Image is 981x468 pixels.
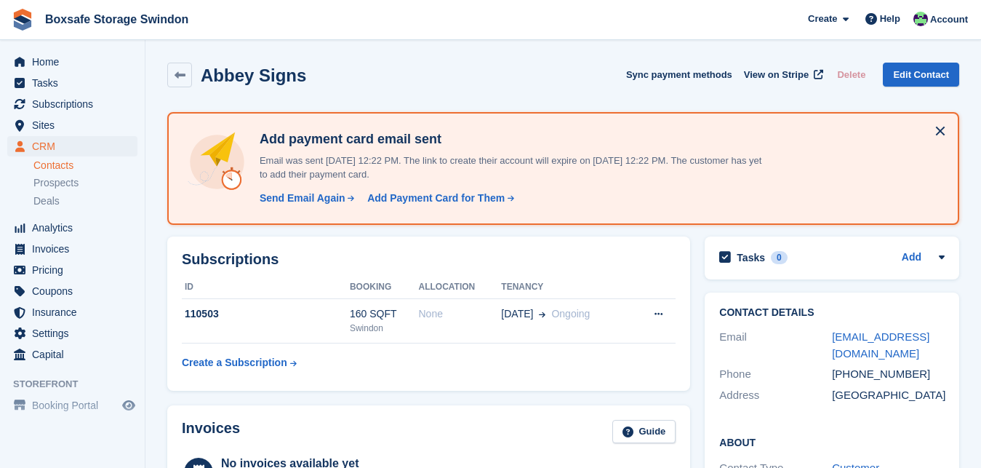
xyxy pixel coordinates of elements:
a: menu [7,136,137,156]
span: Subscriptions [32,94,119,114]
a: Add Payment Card for Them [361,191,516,206]
img: stora-icon-8386f47178a22dfd0bd8f6a31ec36ba5ce8667c1dd55bd0f319d3a0aa187defe.svg [12,9,33,31]
div: Send Email Again [260,191,345,206]
span: Prospects [33,176,79,190]
a: menu [7,94,137,114]
span: Tasks [32,73,119,93]
a: Deals [33,194,137,209]
a: menu [7,281,137,301]
span: Invoices [32,239,119,259]
a: Create a Subscription [182,349,297,376]
a: menu [7,260,137,280]
span: Booking Portal [32,395,119,416]
a: menu [7,239,137,259]
div: Address [719,387,832,404]
span: Analytics [32,218,119,238]
a: menu [7,218,137,238]
h2: About [719,435,945,449]
span: Coupons [32,281,119,301]
a: menu [7,73,137,93]
button: Delete [831,63,871,87]
div: None [418,306,501,322]
p: Email was sent [DATE] 12:22 PM. The link to create their account will expire on [DATE] 12:22 PM. ... [254,154,763,182]
div: [GEOGRAPHIC_DATA] [832,387,945,404]
a: menu [7,302,137,322]
span: Insurance [32,302,119,322]
a: Boxsafe Storage Swindon [39,7,194,31]
div: Add Payment Card for Them [367,191,505,206]
span: View on Stripe [744,68,809,82]
th: Tenancy [501,276,631,299]
div: Swindon [350,322,419,335]
span: Deals [33,194,60,208]
div: Phone [719,366,832,383]
a: menu [7,115,137,135]
span: Ongoing [551,308,590,320]
h4: Add payment card email sent [254,131,763,148]
span: Help [880,12,900,26]
span: Create [808,12,837,26]
h2: Abbey Signs [201,66,306,85]
a: menu [7,323,137,344]
span: Storefront [13,377,145,392]
div: 0 [771,251,788,264]
div: 160 SQFT [350,306,419,322]
a: Prospects [33,175,137,191]
h2: Subscriptions [182,251,676,268]
a: Preview store [120,397,137,414]
span: Account [930,12,968,27]
a: Edit Contact [883,63,959,87]
span: Settings [32,323,119,344]
button: Sync payment methods [626,63,732,87]
a: menu [7,395,137,416]
img: Kim Virabi [913,12,928,26]
th: Allocation [418,276,501,299]
a: menu [7,344,137,365]
div: 110503 [182,306,350,322]
th: Booking [350,276,419,299]
div: Create a Subscription [182,355,287,370]
a: menu [7,52,137,72]
span: Capital [32,344,119,365]
h2: Tasks [737,251,765,264]
a: [EMAIL_ADDRESS][DOMAIN_NAME] [832,330,929,360]
a: Contacts [33,159,137,172]
span: [DATE] [501,306,533,322]
th: ID [182,276,350,299]
img: add-payment-card-4dbda4983b697a7845d177d07a5d71e8a16f1ec00487972de202a45f1e8132f5.svg [186,131,248,193]
a: View on Stripe [738,63,826,87]
h2: Invoices [182,420,240,444]
h2: Contact Details [719,307,945,319]
span: Home [32,52,119,72]
div: Email [719,329,832,362]
a: Guide [612,420,676,444]
span: Pricing [32,260,119,280]
span: CRM [32,136,119,156]
span: Sites [32,115,119,135]
div: [PHONE_NUMBER] [832,366,945,383]
a: Add [902,250,921,266]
